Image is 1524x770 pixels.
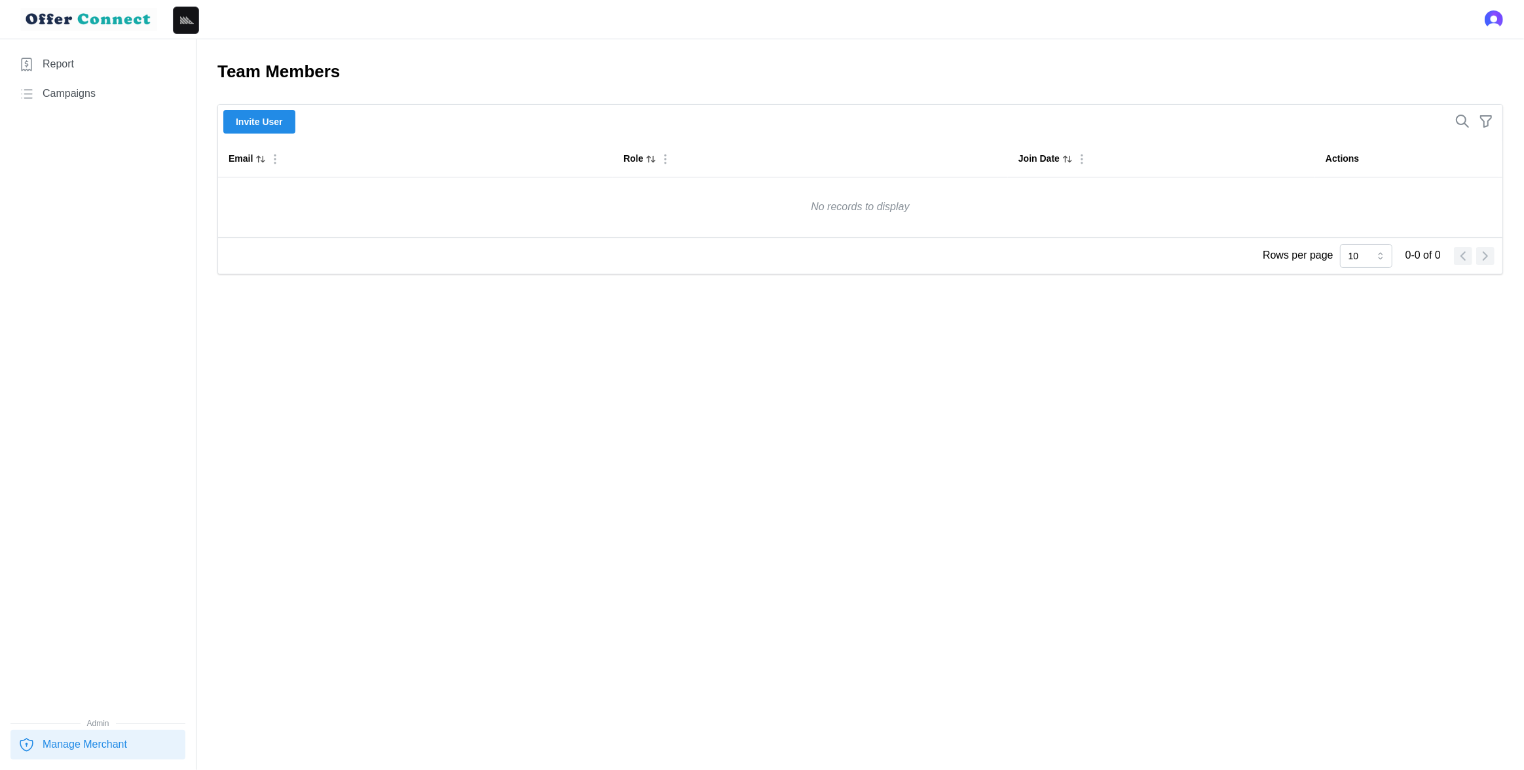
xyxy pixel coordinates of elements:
[255,153,267,165] button: Sort by Email descending
[217,60,1503,83] h2: Team Members
[658,152,673,166] button: Column Actions
[1405,247,1441,264] p: 0-0 of 0
[1485,10,1503,29] button: Open user button
[268,152,282,166] button: Column Actions
[229,152,253,166] div: Email
[10,79,185,109] a: Campaigns
[1018,152,1060,166] div: Join Date
[1451,110,1474,132] button: Show/Hide search
[1476,247,1495,265] button: Go to next page
[10,730,185,760] a: Manage Merchant
[1062,153,1073,165] button: Sort by Join Date descending
[1485,10,1503,29] img: 's logo
[10,718,185,730] span: Admin
[223,110,295,134] button: Invite User
[43,86,96,102] span: Campaigns
[1475,110,1497,132] button: Show/Hide filters
[219,178,1502,236] p: No records to display
[21,8,157,31] img: loyalBe Logo
[623,152,643,166] div: Role
[1075,152,1089,166] button: Column Actions
[1326,152,1359,166] div: Actions
[43,737,127,753] span: Manage Merchant
[1263,247,1333,264] p: Rows per page
[43,56,74,73] span: Report
[10,50,185,79] a: Report
[236,111,283,133] span: Invite User
[645,153,657,165] button: Sort by Role descending
[1454,247,1472,265] button: Go to previous page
